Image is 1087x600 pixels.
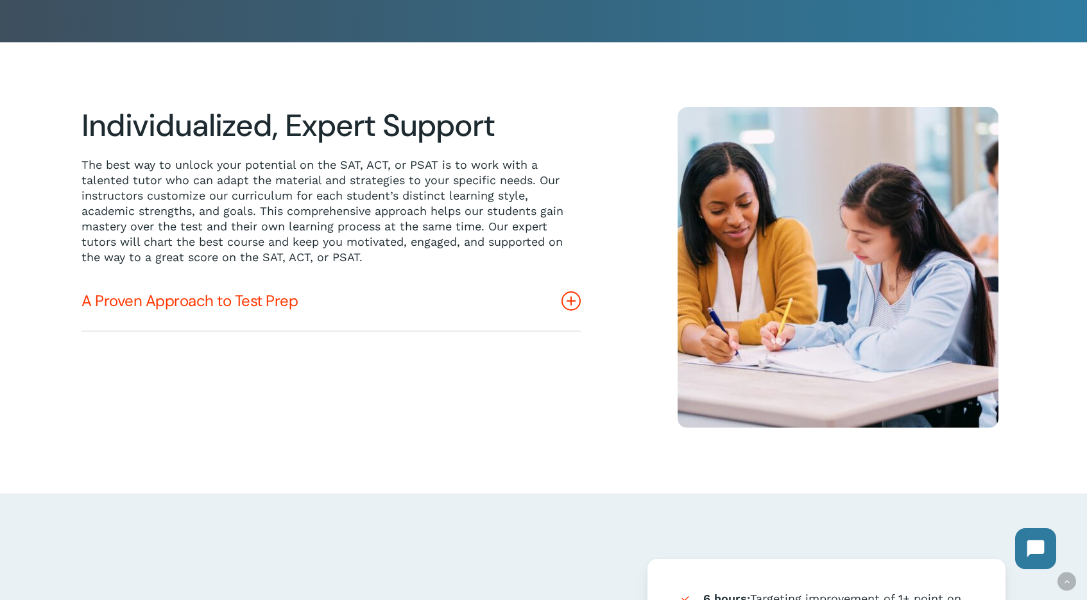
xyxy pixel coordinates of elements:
[678,107,998,428] img: 1 on 1 14
[81,157,581,265] p: The best way to unlock your potential on the SAT, ACT, or PSAT is to work with a talented tutor w...
[81,271,581,330] a: A Proven Approach to Test Prep
[81,107,581,144] h2: Individualized, Expert Support
[1002,515,1069,582] iframe: Chatbot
